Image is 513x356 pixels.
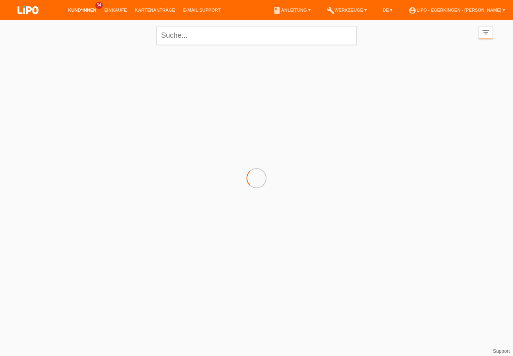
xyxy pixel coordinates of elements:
input: Suche... [156,26,357,45]
i: filter_list [481,28,490,37]
a: buildWerkzeuge ▾ [323,8,371,12]
a: DE ▾ [379,8,396,12]
a: LIPO pay [8,16,48,22]
a: Support [493,348,510,354]
i: account_circle [408,6,416,14]
i: book [273,6,281,14]
i: build [327,6,335,14]
span: 34 [95,2,103,9]
a: Kund*innen [64,8,100,12]
a: account_circleLIPO - Egerkingen - [PERSON_NAME] ▾ [404,8,509,12]
a: Einkäufe [100,8,131,12]
a: Kartenanträge [131,8,179,12]
a: E-Mail Support [179,8,225,12]
a: bookAnleitung ▾ [269,8,314,12]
